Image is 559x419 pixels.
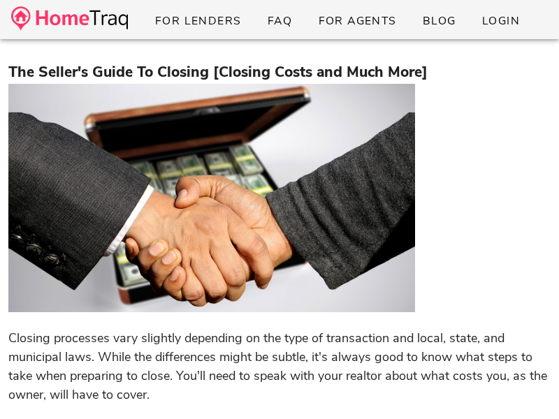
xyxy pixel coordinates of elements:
span: Login [481,13,520,29]
a: For Lenders [143,8,253,34]
h3: The Seller's Guide To Closing [Closing Costs and Much More] [8,61,551,84]
span: For Lenders [154,13,242,29]
a: Login [470,8,531,34]
span: Closing processes vary slightly depending on the type of transaction and local, state, and munici... [8,330,547,403]
a: FAQ [256,8,304,34]
img: 96cd2b60-23a0-11eb-ba14-552468e9115a-conclusion-of-the-contract-31005781280.jpg [8,84,415,312]
img: desktop-logo.34a1112.png [11,6,128,31]
span: Blog [422,13,456,29]
iframe: Chat Widget [489,352,559,419]
a: For Agents [306,8,407,34]
span: FAQ [267,13,293,29]
span: For Agents [317,13,396,29]
a: Blog [411,8,467,34]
